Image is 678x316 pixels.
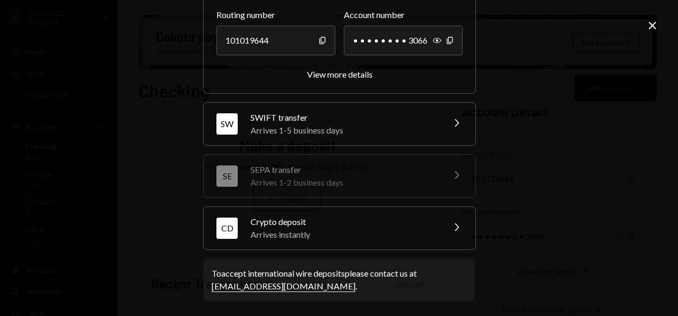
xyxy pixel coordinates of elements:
[204,155,475,197] button: SESEPA transferArrives 1-2 business days
[307,69,373,79] div: View more details
[307,69,373,80] button: View more details
[216,218,238,239] div: CD
[212,267,466,293] div: To accept international wire deposits please contact us at .
[251,111,437,124] div: SWIFT transfer
[251,163,437,176] div: SEPA transfer
[344,9,463,21] label: Account number
[204,207,475,250] button: CDCrypto depositArrives instantly
[344,26,463,55] div: • • • • • • • • 3066
[251,124,437,137] div: Arrives 1-5 business days
[212,281,356,292] a: [EMAIL_ADDRESS][DOMAIN_NAME]
[251,176,437,189] div: Arrives 1-2 business days
[216,26,335,55] div: 101019644
[216,9,335,21] label: Routing number
[204,103,475,145] button: SWSWIFT transferArrives 1-5 business days
[216,165,238,187] div: SE
[251,228,437,241] div: Arrives instantly
[251,215,437,228] div: Crypto deposit
[216,113,238,135] div: SW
